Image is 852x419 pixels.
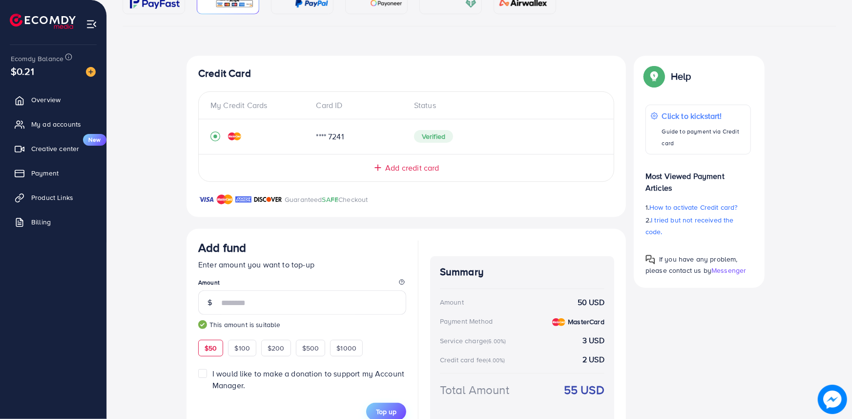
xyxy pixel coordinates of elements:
div: Status [406,100,602,111]
img: Popup guide [645,255,655,265]
img: credit [228,132,241,140]
div: Total Amount [440,381,509,398]
a: Payment [7,163,99,183]
span: $1000 [336,343,356,353]
strong: 55 USD [564,381,604,398]
h3: Add fund [198,241,246,255]
div: Amount [440,297,464,307]
small: (6.00%) [487,337,506,345]
p: Help [671,70,691,82]
span: New [83,134,106,146]
div: Payment Method [440,316,493,326]
img: brand [198,194,214,205]
span: Product Links [31,193,73,202]
span: $500 [302,343,319,353]
span: My ad accounts [31,119,81,129]
legend: Amount [198,278,406,290]
a: Creative centerNew [7,139,99,158]
img: image [818,385,847,414]
small: This amount is suitable [198,320,406,330]
strong: MasterCard [568,317,604,327]
small: (4.00%) [486,356,505,364]
span: Ecomdy Balance [11,54,63,64]
span: Verified [414,130,453,143]
img: credit [552,318,565,326]
span: $50 [205,343,217,353]
span: Messenger [711,265,746,275]
span: Billing [31,217,51,227]
span: $200 [268,343,285,353]
svg: record circle [210,132,220,141]
a: My ad accounts [7,114,99,134]
a: Overview [7,90,99,110]
span: If you have any problem, please contact us by [645,254,738,275]
img: guide [198,320,207,329]
img: image [86,67,96,77]
span: Creative center [31,144,79,154]
img: logo [10,14,76,29]
img: menu [86,19,97,30]
span: Add credit card [385,162,439,174]
p: 2. [645,214,751,238]
div: Service charge [440,336,509,346]
h4: Credit Card [198,67,614,80]
div: Credit card fee [440,355,508,365]
div: My Credit Cards [210,100,309,111]
span: SAFE [322,195,339,204]
img: brand [217,194,233,205]
span: $0.21 [11,64,34,78]
span: Payment [31,168,59,178]
span: $100 [234,343,250,353]
span: Overview [31,95,61,105]
span: I tried but not received the code. [645,215,734,237]
img: brand [254,194,282,205]
a: Billing [7,212,99,232]
h4: Summary [440,266,604,278]
p: Most Viewed Payment Articles [645,162,751,194]
img: brand [235,194,251,205]
p: Guaranteed Checkout [285,194,368,205]
p: 1. [645,201,751,213]
span: How to activate Credit card? [649,202,737,212]
strong: 2 USD [582,354,604,365]
strong: 50 USD [578,297,604,308]
img: Popup guide [645,67,663,85]
a: Product Links [7,188,99,207]
div: Card ID [309,100,407,111]
span: I would like to make a donation to support my Account Manager. [212,368,404,390]
strong: 3 USD [582,335,604,346]
span: Top up [376,407,396,417]
p: Click to kickstart! [662,110,746,122]
p: Guide to payment via Credit card [662,126,746,149]
p: Enter amount you want to top-up [198,259,406,270]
